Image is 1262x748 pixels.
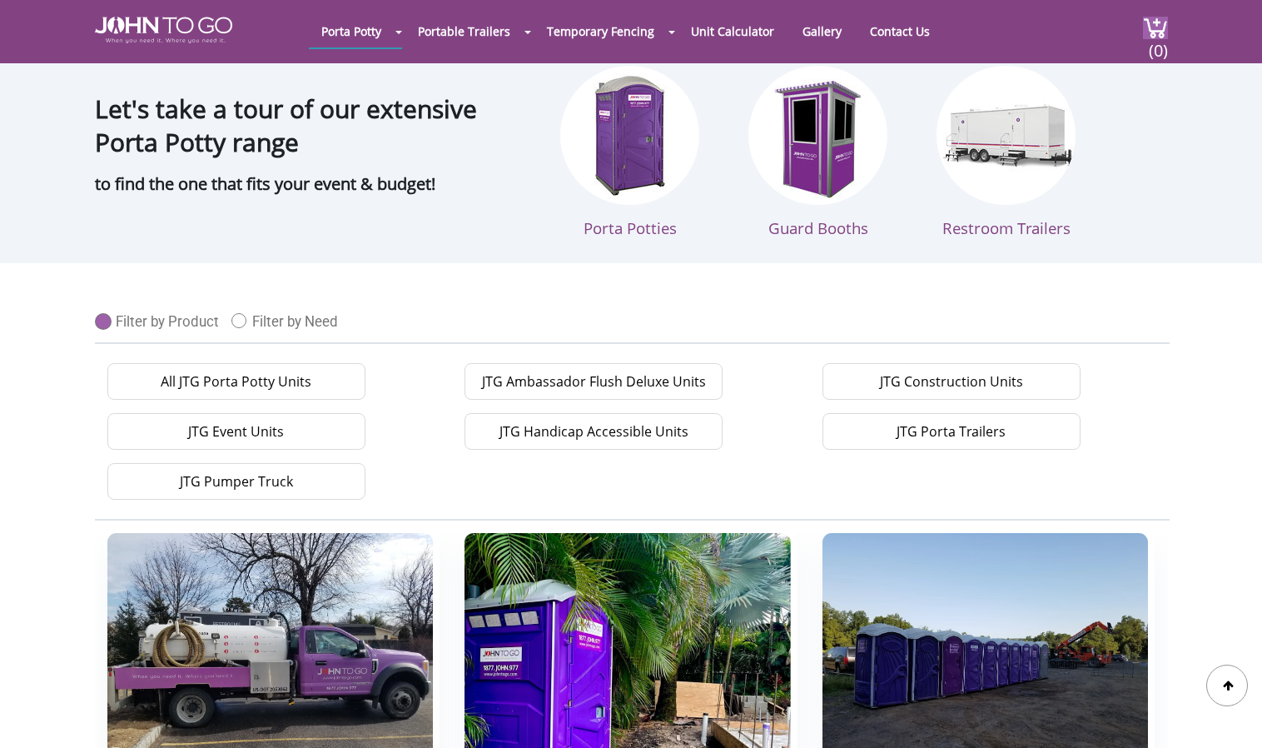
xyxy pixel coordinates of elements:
[405,15,523,47] a: Portable Trailers
[465,413,723,450] a: JTG Handicap Accessible Units
[748,66,887,205] img: Guard booths
[107,363,365,400] a: All JTG Porta Potty Units
[942,217,1071,238] span: Restroom Trailers
[584,217,677,238] span: Porta Potties
[95,17,232,43] img: JOHN to go
[560,66,699,205] img: Porta Potties
[95,167,528,201] p: to find the one that fits your event & budget!
[790,15,854,47] a: Gallery
[937,66,1076,205] img: Restroon Trailers
[107,413,365,450] a: JTG Event Units
[857,15,942,47] a: Contact Us
[465,363,723,400] a: JTG Ambassador Flush Deluxe Units
[822,413,1081,450] a: JTG Porta Trailers
[768,217,868,238] span: Guard Booths
[1195,681,1262,748] button: Live Chat
[309,15,394,47] a: Porta Potty
[560,66,699,238] a: Porta Potties
[748,66,887,238] a: Guard Booths
[95,305,231,330] a: Filter by Product
[822,363,1081,400] a: JTG Construction Units
[231,305,350,330] a: Filter by Need
[534,15,667,47] a: Temporary Fencing
[937,66,1076,238] a: Restroom Trailers
[678,15,787,47] a: Unit Calculator
[1148,26,1168,62] span: (0)
[95,55,528,159] h1: Let's take a tour of our extensive Porta Potty range
[1143,17,1168,39] img: cart a
[107,463,365,500] a: JTG Pumper Truck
